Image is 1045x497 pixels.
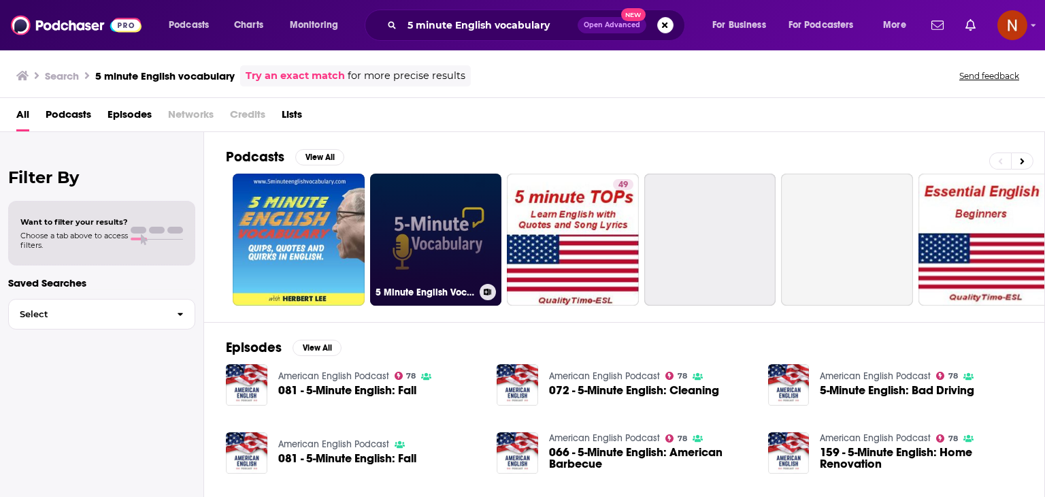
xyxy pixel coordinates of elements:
[955,70,1023,82] button: Send feedback
[46,103,91,131] a: Podcasts
[549,370,660,382] a: American English Podcast
[936,434,958,443] a: 78
[820,370,931,382] a: American English Podcast
[376,287,474,298] h3: 5 Minute English Vocabulary Show
[295,149,344,165] button: View All
[780,14,874,36] button: open menu
[613,179,633,190] a: 49
[584,22,640,29] span: Open Advanced
[378,10,698,41] div: Search podcasts, credits, & more...
[226,339,342,356] a: EpisodesView All
[246,68,345,84] a: Try an exact match
[226,339,282,356] h2: Episodes
[9,310,166,319] span: Select
[278,438,389,450] a: American English Podcast
[549,432,660,444] a: American English Podcast
[226,432,267,474] img: 081 - 5-Minute English: Fall
[226,364,267,406] img: 081 - 5-Minute English: Fall
[768,364,810,406] img: 5-Minute English: Bad Driving
[960,14,981,37] a: Show notifications dropdown
[8,276,195,289] p: Saved Searches
[226,148,344,165] a: PodcastsView All
[678,373,687,379] span: 78
[234,16,263,35] span: Charts
[497,432,538,474] img: 066 - 5-Minute English: American Barbecue
[95,69,235,82] h3: 5 minute English vocabulary
[678,436,687,442] span: 78
[159,14,227,36] button: open menu
[618,178,628,192] span: 49
[107,103,152,131] a: Episodes
[20,231,128,250] span: Choose a tab above to access filters.
[402,14,578,36] input: Search podcasts, credits, & more...
[20,217,128,227] span: Want to filter your results?
[703,14,783,36] button: open menu
[16,103,29,131] a: All
[820,432,931,444] a: American English Podcast
[712,16,766,35] span: For Business
[370,174,502,306] a: 5 Minute English Vocabulary Show
[278,453,416,464] a: 081 - 5-Minute English: Fall
[278,385,416,396] a: 081 - 5-Minute English: Fall
[549,447,752,470] a: 066 - 5-Minute English: American Barbecue
[45,69,79,82] h3: Search
[820,385,974,396] a: 5-Minute English: Bad Driving
[507,174,639,306] a: 49
[497,364,538,406] img: 072 - 5-Minute English: Cleaning
[997,10,1027,40] button: Show profile menu
[789,16,854,35] span: For Podcasters
[169,16,209,35] span: Podcasts
[282,103,302,131] a: Lists
[406,373,416,379] span: 78
[621,8,646,21] span: New
[883,16,906,35] span: More
[293,340,342,356] button: View All
[997,10,1027,40] img: User Profile
[926,14,949,37] a: Show notifications dropdown
[226,148,284,165] h2: Podcasts
[230,103,265,131] span: Credits
[549,385,719,396] a: 072 - 5-Minute English: Cleaning
[665,372,687,380] a: 78
[578,17,646,33] button: Open AdvancedNew
[665,434,687,443] a: 78
[348,68,465,84] span: for more precise results
[948,436,958,442] span: 78
[768,432,810,474] img: 159 - 5-Minute English: Home Renovation
[395,372,416,380] a: 78
[280,14,356,36] button: open menu
[936,372,958,380] a: 78
[8,167,195,187] h2: Filter By
[948,373,958,379] span: 78
[997,10,1027,40] span: Logged in as AdelNBM
[820,447,1023,470] a: 159 - 5-Minute English: Home Renovation
[225,14,271,36] a: Charts
[168,103,214,131] span: Networks
[8,299,195,330] button: Select
[874,14,923,36] button: open menu
[290,16,338,35] span: Monitoring
[11,12,142,38] img: Podchaser - Follow, Share and Rate Podcasts
[278,370,389,382] a: American English Podcast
